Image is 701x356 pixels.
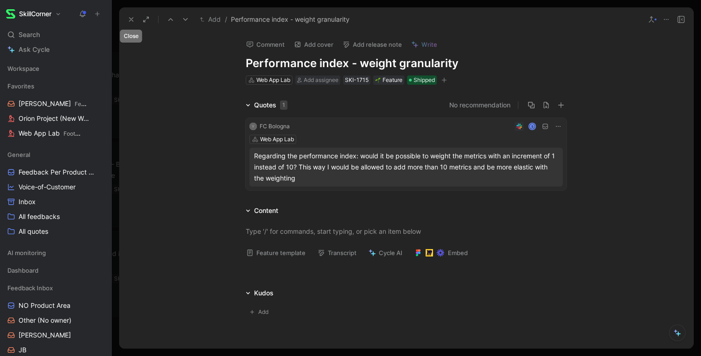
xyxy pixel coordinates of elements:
[19,212,60,221] span: All feedbacks
[249,123,257,130] div: Y
[260,135,294,144] div: Web App Lab
[449,100,510,111] button: No recommendation
[4,299,108,312] a: NO Product Area
[75,100,116,107] span: Feedback Inbox
[64,130,84,137] span: Football
[19,10,51,18] h1: SkillCorner
[242,205,282,216] div: Content
[19,129,83,138] span: Web App Lab
[246,306,275,318] button: Add
[338,38,406,51] button: Add release note
[7,81,34,91] span: Favorites
[260,122,290,131] div: FC Bologna
[254,100,287,111] div: Quotes
[304,76,338,83] span: Add assignee
[414,75,435,85] span: Shipped
[7,150,30,159] span: General
[19,301,70,310] span: NO Product Area
[313,246,361,259] button: Transcript
[375,77,381,83] img: 🌱
[410,246,472,259] button: Embed
[198,14,223,25] button: Add
[280,100,287,110] div: 1
[4,28,108,42] div: Search
[4,43,108,56] a: Ask Cycle
[242,38,289,51] button: Comment
[254,287,274,299] div: Kudos
[373,75,404,85] div: 🌱Feature
[256,75,290,85] div: Web App Lab
[4,281,108,295] div: Feedback Inbox
[4,165,108,179] a: Feedback Per Product Area
[258,307,271,317] span: Add
[7,266,38,275] span: Dashboard
[242,246,310,259] button: Feature template
[407,38,441,51] button: Write
[120,30,142,43] div: Close
[364,246,407,259] button: Cycle AI
[4,313,108,327] a: Other (No owner)
[4,97,108,111] a: [PERSON_NAME]Feedback Inbox
[4,263,108,280] div: Dashboard
[4,79,108,93] div: Favorites
[19,182,76,192] span: Voice-of-Customer
[242,287,277,299] div: Kudos
[4,246,108,262] div: AI monitoring
[529,124,535,130] div: S
[19,331,71,340] span: [PERSON_NAME]
[242,100,291,111] div: Quotes1
[19,227,48,236] span: All quotes
[421,40,437,49] span: Write
[19,114,91,124] span: Orion Project (New Web App)
[246,56,567,71] h1: Performance index - weight granularity
[19,345,26,355] span: JB
[4,246,108,260] div: AI monitoring
[7,64,39,73] span: Workspace
[19,316,71,325] span: Other (No owner)
[4,210,108,224] a: All feedbacks
[225,14,227,25] span: /
[19,197,36,206] span: Inbox
[4,263,108,277] div: Dashboard
[7,248,46,257] span: AI monitoring
[290,38,338,51] button: Add cover
[19,99,89,109] span: [PERSON_NAME]
[7,283,53,293] span: Feedback Inbox
[4,62,108,75] div: Workspace
[4,225,108,238] a: All quotes
[407,75,437,85] div: Shipped
[4,328,108,342] a: [PERSON_NAME]
[4,7,64,20] button: SkillCornerSkillCorner
[375,75,402,85] div: Feature
[4,180,108,194] a: Voice-of-Customer
[4,112,108,125] a: Orion Project (New Web App)
[231,14,350,25] span: Performance index - weight granularity
[19,44,50,55] span: Ask Cycle
[254,150,558,184] div: Regarding the performance index: would it be possible to weight the metrics with an increment of ...
[4,126,108,140] a: Web App LabFootball
[345,75,369,85] div: SKI-1715
[4,148,108,162] div: General
[6,9,15,19] img: SkillCorner
[4,148,108,238] div: GeneralFeedback Per Product AreaVoice-of-CustomerInboxAll feedbacksAll quotes
[254,205,278,216] div: Content
[4,195,108,209] a: Inbox
[19,168,96,177] span: Feedback Per Product Area
[19,29,40,40] span: Search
